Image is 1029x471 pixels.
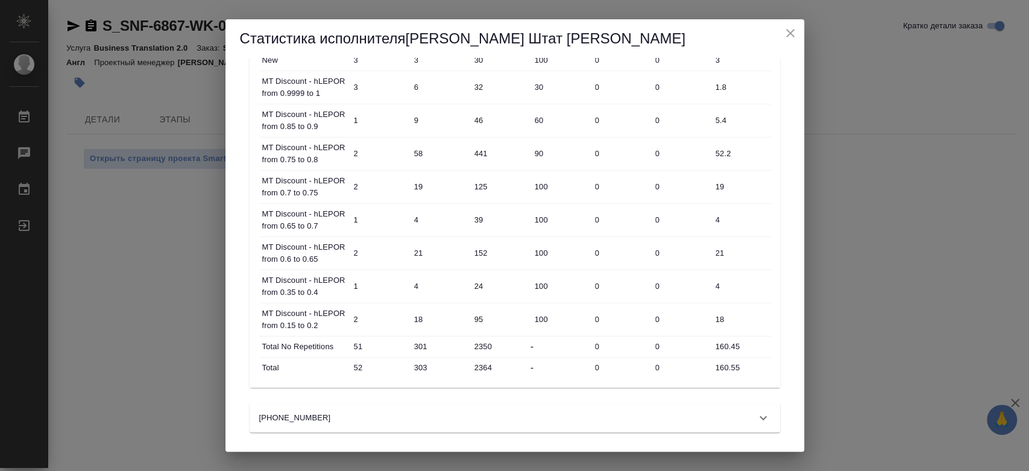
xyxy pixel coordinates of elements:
input: ✎ Введи что-нибудь [711,244,772,262]
input: ✎ Введи что-нибудь [470,178,530,195]
input: ✎ Введи что-нибудь [410,311,470,328]
input: ✎ Введи что-нибудь [530,277,591,295]
input: ✎ Введи что-нибудь [591,112,651,129]
input: ✎ Введи что-нибудь [470,112,530,129]
input: ✎ Введи что-нибудь [711,211,772,229]
input: ✎ Введи что-нибудь [591,211,651,229]
input: ✎ Введи что-нибудь [711,359,772,376]
input: ✎ Введи что-нибудь [470,78,530,96]
input: ✎ Введи что-нибудь [711,51,772,69]
input: ✎ Введи что-нибудь [350,78,410,96]
input: ✎ Введи что-нибудь [591,145,651,162]
input: ✎ Введи что-нибудь [530,211,591,229]
input: ✎ Введи что-нибудь [470,277,530,295]
p: MT Discount - hLEPOR from 0.75 to 0.8 [262,142,347,166]
input: ✎ Введи что-нибудь [651,244,711,262]
p: Total [262,362,347,374]
input: ✎ Введи что-нибудь [651,338,711,355]
input: ✎ Введи что-нибудь [350,178,410,195]
input: ✎ Введи что-нибудь [651,359,711,376]
input: ✎ Введи что-нибудь [530,311,591,328]
input: ✎ Введи что-нибудь [651,145,711,162]
p: MT Discount - hLEPOR from 0.15 to 0.2 [262,308,347,332]
input: ✎ Введи что-нибудь [410,145,470,162]
input: ✎ Введи что-нибудь [530,244,591,262]
input: ✎ Введи что-нибудь [711,145,772,162]
input: ✎ Введи что-нибудь [350,277,410,295]
input: ✎ Введи что-нибудь [651,78,711,96]
input: ✎ Введи что-нибудь [651,211,711,229]
input: ✎ Введи что-нибудь [410,359,470,376]
input: ✎ Введи что-нибудь [591,338,651,355]
input: ✎ Введи что-нибудь [711,178,772,195]
input: ✎ Введи что-нибудь [591,178,651,195]
input: ✎ Введи что-нибудь [470,211,530,229]
button: close [781,24,799,42]
input: ✎ Введи что-нибудь [410,178,470,195]
input: ✎ Введи что-нибудь [591,277,651,295]
input: ✎ Введи что-нибудь [530,178,591,195]
input: ✎ Введи что-нибудь [470,359,530,376]
div: - [530,361,591,375]
input: ✎ Введи что-нибудь [350,145,410,162]
p: MT Discount - hLEPOR from 0.6 to 0.65 [262,241,347,265]
input: ✎ Введи что-нибудь [530,145,591,162]
input: ✎ Введи что-нибудь [410,78,470,96]
input: ✎ Введи что-нибудь [711,112,772,129]
p: MT Discount - hLEPOR from 0.7 to 0.75 [262,175,347,199]
input: ✎ Введи что-нибудь [711,78,772,96]
input: ✎ Введи что-нибудь [410,211,470,229]
input: ✎ Введи что-нибудь [410,51,470,69]
input: ✎ Введи что-нибудь [530,112,591,129]
input: ✎ Введи что-нибудь [410,244,470,262]
input: ✎ Введи что-нибудь [470,311,530,328]
input: ✎ Введи что-нибудь [410,277,470,295]
div: [PHONE_NUMBER] [250,403,780,432]
input: ✎ Введи что-нибудь [591,78,651,96]
h5: Статистика исполнителя [PERSON_NAME] Штат [PERSON_NAME] [240,29,790,48]
input: ✎ Введи что-нибудь [651,51,711,69]
div: - [530,340,591,354]
input: ✎ Введи что-нибудь [651,311,711,328]
input: ✎ Введи что-нибудь [591,359,651,376]
p: MT Discount - hLEPOR from 0.85 to 0.9 [262,109,347,133]
input: ✎ Введи что-нибудь [530,78,591,96]
input: ✎ Введи что-нибудь [651,112,711,129]
input: ✎ Введи что-нибудь [470,145,530,162]
p: MT Discount - hLEPOR from 0.65 to 0.7 [262,208,347,232]
input: ✎ Введи что-нибудь [651,277,711,295]
input: ✎ Введи что-нибудь [711,338,772,355]
input: ✎ Введи что-нибудь [350,51,410,69]
input: ✎ Введи что-нибудь [711,311,772,328]
input: ✎ Введи что-нибудь [410,338,470,355]
input: ✎ Введи что-нибудь [350,244,410,262]
input: ✎ Введи что-нибудь [350,211,410,229]
input: ✎ Введи что-нибудь [591,244,651,262]
input: ✎ Введи что-нибудь [470,338,530,355]
p: Total No Repetitions [262,341,347,353]
input: ✎ Введи что-нибудь [470,51,530,69]
p: MT Discount - hLEPOR from 0.9999 to 1 [262,75,347,100]
p: MT Discount - hLEPOR from 0.35 to 0.4 [262,274,347,299]
input: ✎ Введи что-нибудь [470,244,530,262]
input: ✎ Введи что-нибудь [350,338,410,355]
input: ✎ Введи что-нибудь [591,51,651,69]
input: ✎ Введи что-нибудь [410,112,470,129]
input: ✎ Введи что-нибудь [350,112,410,129]
input: ✎ Введи что-нибудь [711,277,772,295]
input: ✎ Введи что-нибудь [530,51,591,69]
input: ✎ Введи что-нибудь [350,359,410,376]
p: [PHONE_NUMBER] [259,412,331,424]
input: ✎ Введи что-нибудь [651,178,711,195]
input: ✎ Введи что-нибудь [591,311,651,328]
input: ✎ Введи что-нибудь [350,311,410,328]
p: New [262,54,347,66]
